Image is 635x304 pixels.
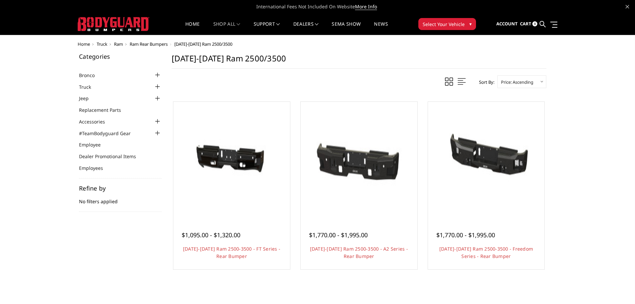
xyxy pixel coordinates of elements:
[374,22,388,35] a: News
[185,22,200,35] a: Home
[418,18,476,30] button: Select Your Vehicle
[130,41,168,47] a: Ram Rear Bumpers
[182,231,240,239] span: $1,095.00 - $1,320.00
[79,72,103,79] a: Bronco
[520,15,537,33] a: Cart 8
[475,77,494,87] label: Sort By:
[79,118,113,125] a: Accessories
[114,41,123,47] a: Ram
[309,231,368,239] span: $1,770.00 - $1,995.00
[213,22,240,35] a: shop all
[79,141,109,148] a: Employee
[496,15,518,33] a: Account
[302,103,416,217] img: 2019-2025 Ram 2500-3500 - A2 Series - Rear Bumper
[469,20,472,27] span: ▾
[79,165,111,172] a: Employees
[183,246,280,259] a: [DATE]-[DATE] Ram 2500-3500 - FT Series - Rear Bumper
[423,21,465,28] span: Select Your Vehicle
[302,103,416,217] a: 2019-2025 Ram 2500-3500 - A2 Series - Rear Bumper 2019-2025 Ram 2500-3500 - A2 Series - Rear Bumper
[79,106,129,113] a: Replacement Parts
[310,246,408,259] a: [DATE]-[DATE] Ram 2500-3500 - A2 Series - Rear Bumper
[79,153,144,160] a: Dealer Promotional Items
[79,53,162,59] h5: Categories
[332,22,361,35] a: SEMA Show
[430,103,543,217] a: 2019-2025 Ram 2500-3500 - Freedom Series - Rear Bumper 2019-2025 Ram 2500-3500 - Freedom Series -...
[79,185,162,212] div: No filters applied
[496,21,518,27] span: Account
[439,246,533,259] a: [DATE]-[DATE] Ram 2500-3500 - Freedom Series - Rear Bumper
[79,83,99,90] a: Truck
[293,22,319,35] a: Dealers
[78,17,149,31] img: BODYGUARD BUMPERS
[254,22,280,35] a: Support
[78,41,90,47] a: Home
[79,95,97,102] a: Jeep
[532,21,537,26] span: 8
[436,231,495,239] span: $1,770.00 - $1,995.00
[355,3,377,10] a: More Info
[174,41,232,47] span: [DATE]-[DATE] Ram 2500/3500
[97,41,107,47] a: Truck
[79,185,162,191] h5: Refine by
[79,130,139,137] a: #TeamBodyguard Gear
[520,21,531,27] span: Cart
[172,53,546,69] h1: [DATE]-[DATE] Ram 2500/3500
[175,103,288,217] a: 2019-2025 Ram 2500-3500 - FT Series - Rear Bumper 2019-2025 Ram 2500-3500 - FT Series - Rear Bumper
